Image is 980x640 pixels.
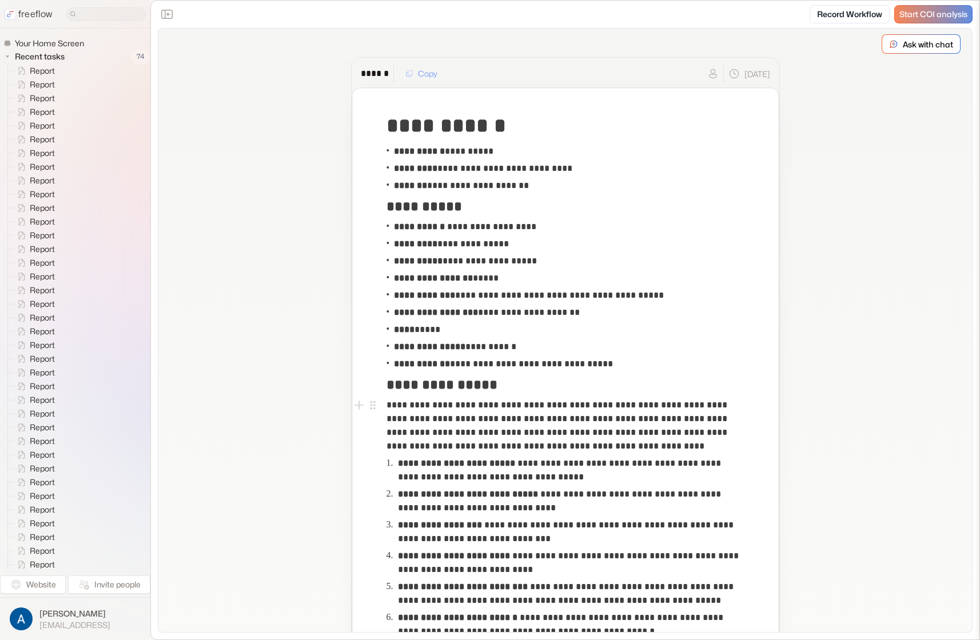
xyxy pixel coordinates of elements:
span: Report [27,435,58,447]
span: Report [27,230,58,241]
button: Recent tasks [3,50,69,63]
p: Ask with chat [903,38,953,50]
a: freeflow [5,7,53,21]
a: Report [8,379,59,393]
a: Report [8,489,59,503]
span: Report [27,271,58,282]
a: Report [8,352,59,366]
button: Copy [399,65,444,83]
p: freeflow [18,7,53,21]
button: Open block menu [366,398,380,412]
a: Record Workflow [810,5,890,23]
span: Report [27,339,58,351]
a: Report [8,311,59,325]
a: Report [8,242,59,256]
span: Report [27,381,58,392]
span: Report [27,545,58,557]
span: Report [27,312,58,323]
button: Invite people [68,575,150,594]
a: Report [8,215,59,229]
a: Report [8,434,59,448]
span: Report [27,449,58,461]
span: Report [27,298,58,310]
span: [PERSON_NAME] [39,608,110,619]
a: Report [8,133,59,146]
a: Report [8,270,59,283]
a: Report [8,338,59,352]
a: Report [8,91,59,105]
span: Report [27,216,58,227]
span: Report [27,161,58,173]
span: Report [27,147,58,159]
span: [EMAIL_ADDRESS] [39,620,110,630]
span: Report [27,559,58,570]
a: Report [8,366,59,379]
span: Report [27,367,58,378]
span: Report [27,257,58,269]
a: Report [8,201,59,215]
a: Report [8,544,59,558]
a: Report [8,393,59,407]
span: Report [27,175,58,186]
span: Report [27,504,58,515]
a: Report [8,64,59,78]
p: [DATE] [744,68,770,80]
span: Report [27,285,58,296]
a: Report [8,421,59,434]
a: Report [8,462,59,475]
a: Report [8,558,59,571]
a: Report [8,517,59,530]
span: Your Home Screen [13,38,87,49]
a: Your Home Screen [3,38,89,49]
span: Report [27,243,58,255]
a: Report [8,297,59,311]
span: 74 [131,49,150,64]
a: Report [8,530,59,544]
a: Report [8,229,59,242]
a: Report [8,146,59,160]
img: profile [10,607,33,630]
a: Report [8,78,59,91]
span: Recent tasks [13,51,68,62]
span: Report [27,120,58,131]
a: Report [8,407,59,421]
button: Close the sidebar [158,5,176,23]
button: Add block [352,398,366,412]
a: Report [8,325,59,338]
a: Report [8,187,59,201]
span: Report [27,106,58,118]
span: Report [27,326,58,337]
span: Report [27,353,58,365]
a: Report [8,256,59,270]
span: Report [27,394,58,406]
a: Start COI analysis [894,5,973,23]
a: Report [8,503,59,517]
span: Start COI analysis [899,10,967,19]
span: Report [27,518,58,529]
span: Report [27,93,58,104]
span: Report [27,463,58,474]
a: Report [8,448,59,462]
a: Report [8,105,59,119]
a: Report [8,119,59,133]
span: Report [27,408,58,419]
span: Report [27,531,58,543]
span: Report [27,477,58,488]
span: Report [27,134,58,145]
span: Report [27,79,58,90]
span: Report [27,490,58,502]
span: Report [27,189,58,200]
button: [PERSON_NAME][EMAIL_ADDRESS] [7,605,144,633]
a: Report [8,160,59,174]
a: Report [8,283,59,297]
span: Report [27,65,58,77]
span: Report [27,202,58,214]
a: Report [8,475,59,489]
span: Report [27,422,58,433]
a: Report [8,174,59,187]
